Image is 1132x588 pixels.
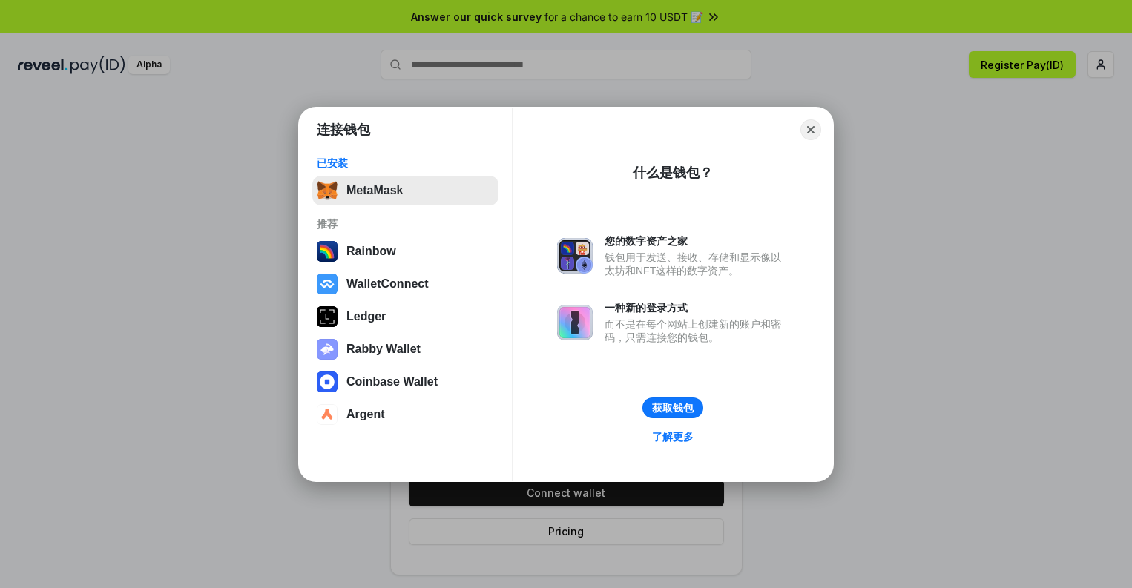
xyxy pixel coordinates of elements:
div: 推荐 [317,217,494,231]
a: 了解更多 [643,427,702,446]
button: Rabby Wallet [312,334,498,364]
img: svg+xml,%3Csvg%20width%3D%22120%22%20height%3D%22120%22%20viewBox%3D%220%200%20120%20120%22%20fil... [317,241,338,262]
div: 什么是钱包？ [633,164,713,182]
div: 钱包用于发送、接收、存储和显示像以太坊和NFT这样的数字资产。 [605,251,789,277]
button: Coinbase Wallet [312,367,498,397]
div: 您的数字资产之家 [605,234,789,248]
div: WalletConnect [346,277,429,291]
img: svg+xml,%3Csvg%20xmlns%3D%22http%3A%2F%2Fwww.w3.org%2F2000%2Fsvg%22%20fill%3D%22none%22%20viewBox... [557,305,593,340]
div: Coinbase Wallet [346,375,438,389]
button: Rainbow [312,237,498,266]
h1: 连接钱包 [317,121,370,139]
div: Argent [346,408,385,421]
img: svg+xml,%3Csvg%20fill%3D%22none%22%20height%3D%2233%22%20viewBox%3D%220%200%2035%2033%22%20width%... [317,180,338,201]
div: 而不是在每个网站上创建新的账户和密码，只需连接您的钱包。 [605,317,789,344]
button: Argent [312,400,498,429]
img: svg+xml,%3Csvg%20width%3D%2228%22%20height%3D%2228%22%20viewBox%3D%220%200%2028%2028%22%20fill%3D... [317,371,338,392]
img: svg+xml,%3Csvg%20xmlns%3D%22http%3A%2F%2Fwww.w3.org%2F2000%2Fsvg%22%20fill%3D%22none%22%20viewBox... [317,339,338,360]
div: 一种新的登录方式 [605,301,789,314]
div: 获取钱包 [652,401,694,414]
div: 已安装 [317,156,494,170]
div: MetaMask [346,184,403,197]
img: svg+xml,%3Csvg%20xmlns%3D%22http%3A%2F%2Fwww.w3.org%2F2000%2Fsvg%22%20fill%3D%22none%22%20viewBox... [557,238,593,274]
div: 了解更多 [652,430,694,443]
button: Close [800,119,821,140]
img: svg+xml,%3Csvg%20width%3D%2228%22%20height%3D%2228%22%20viewBox%3D%220%200%2028%2028%22%20fill%3D... [317,274,338,294]
button: MetaMask [312,176,498,205]
button: Ledger [312,302,498,331]
div: Rabby Wallet [346,343,421,356]
img: svg+xml,%3Csvg%20width%3D%2228%22%20height%3D%2228%22%20viewBox%3D%220%200%2028%2028%22%20fill%3D... [317,404,338,425]
button: WalletConnect [312,269,498,299]
button: 获取钱包 [642,397,703,418]
div: Rainbow [346,245,396,258]
img: svg+xml,%3Csvg%20xmlns%3D%22http%3A%2F%2Fwww.w3.org%2F2000%2Fsvg%22%20width%3D%2228%22%20height%3... [317,306,338,327]
div: Ledger [346,310,386,323]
